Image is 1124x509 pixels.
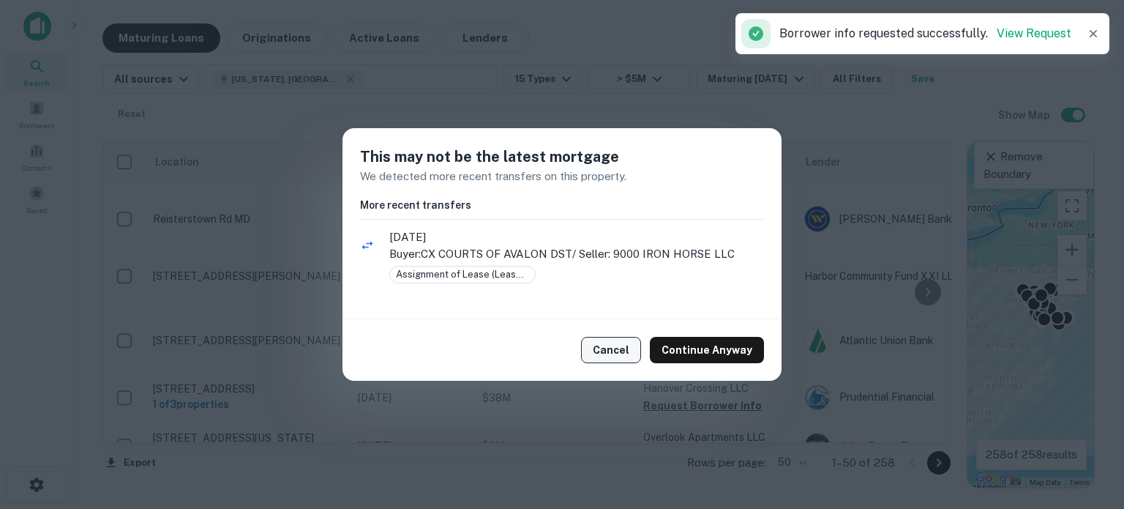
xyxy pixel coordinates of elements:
[650,337,764,363] button: Continue Anyway
[390,267,535,282] span: Assignment of Lease (Leasehold Sale)
[360,146,764,168] h5: This may not be the latest mortgage
[389,266,536,283] div: Assignment of Lease (Leasehold Sale)
[779,25,1071,42] p: Borrower info requested successfully.
[360,197,764,213] h6: More recent transfers
[389,245,764,263] p: Buyer: CX COURTS OF AVALON DST / Seller: 9000 IRON HORSE LLC
[389,229,764,246] span: [DATE]
[997,26,1071,40] a: View Request
[1051,345,1124,415] iframe: Chat Widget
[581,337,641,363] button: Cancel
[360,168,764,185] p: We detected more recent transfers on this property.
